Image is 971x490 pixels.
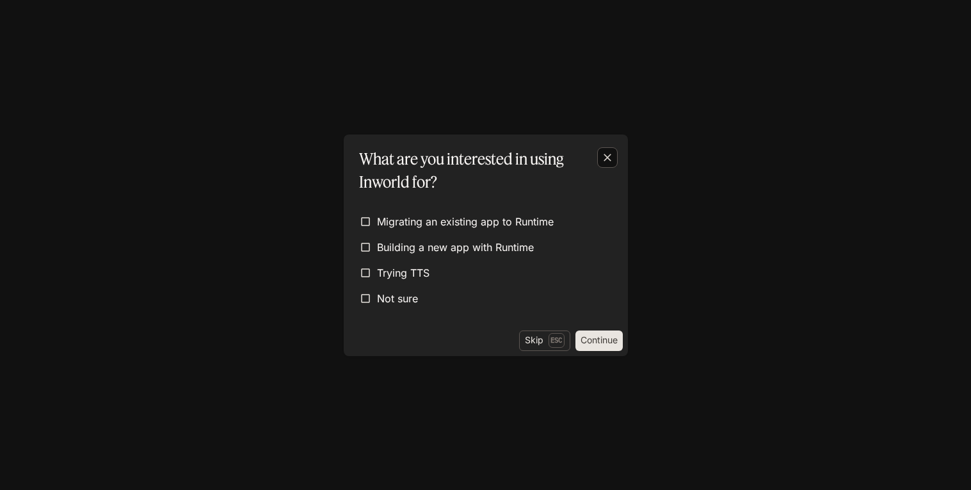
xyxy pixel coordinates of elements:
button: Continue [575,331,623,351]
span: Not sure [377,291,418,306]
button: SkipEsc [519,331,570,351]
span: Trying TTS [377,265,429,281]
span: Migrating an existing app to Runtime [377,214,554,229]
p: Esc [549,333,565,347]
p: What are you interested in using Inworld for? [359,147,607,193]
span: Building a new app with Runtime [377,240,534,255]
